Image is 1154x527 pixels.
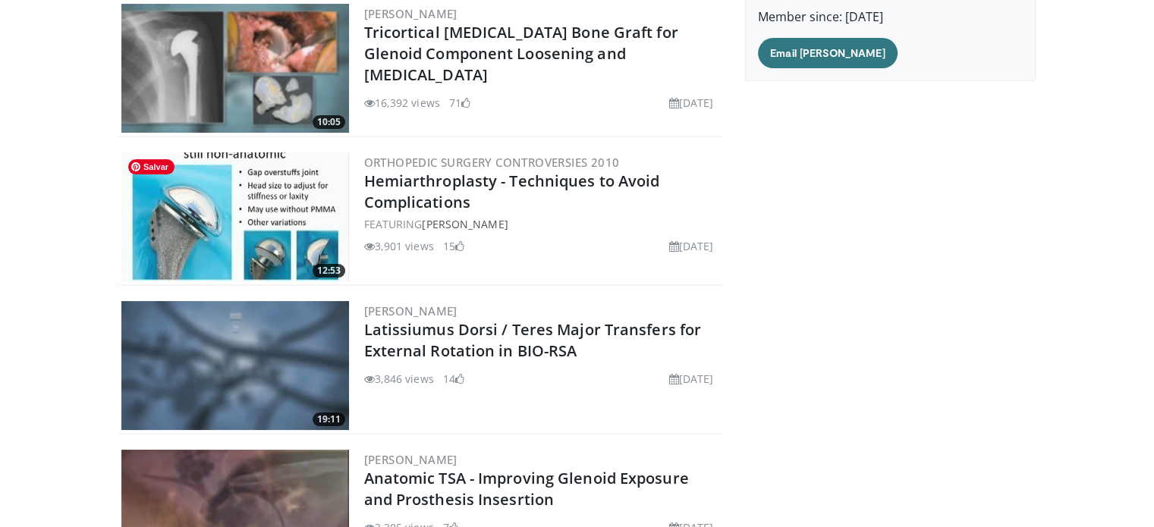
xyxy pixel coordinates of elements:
a: Anatomic TSA - Improving Glenoid Exposure and Prosthesis Insesrtion [364,468,689,510]
a: [PERSON_NAME] [364,303,458,318]
li: [DATE] [668,371,713,387]
a: Orthopedic Surgery Controversies 2010 [364,155,620,170]
span: 10:05 [313,115,345,129]
li: [DATE] [668,238,713,254]
a: 19:11 [121,301,349,430]
li: 3,901 views [364,238,434,254]
div: FEATURING [364,216,720,232]
a: Latissiumus Dorsi / Teres Major Transfers for External Rotation in BIO-RSA [364,319,702,361]
img: 54200_0000_3.png.300x170_q85_crop-smart_upscale.jpg [121,301,349,430]
li: 14 [443,371,464,387]
li: [DATE] [668,95,713,111]
a: [PERSON_NAME] [364,6,458,21]
span: 19:11 [313,413,345,426]
p: Member since: [DATE] [758,8,1023,26]
a: Hemiarthroplasty - Techniques to Avoid Complications [364,171,660,212]
span: Salvar [128,159,175,174]
li: 15 [443,238,464,254]
a: [PERSON_NAME] [364,452,458,467]
img: 280838_0000_1.png.300x170_q85_crop-smart_upscale.jpg [121,152,349,281]
a: Email [PERSON_NAME] [758,38,897,68]
li: 3,846 views [364,371,434,387]
a: 12:53 [121,152,349,281]
li: 16,392 views [364,95,440,111]
a: Tricortical [MEDICAL_DATA] Bone Graft for Glenoid Component Loosening and [MEDICAL_DATA] [364,22,678,85]
img: 54195_0000_3.png.300x170_q85_crop-smart_upscale.jpg [121,4,349,133]
li: 71 [449,95,470,111]
span: 12:53 [313,264,345,278]
a: 10:05 [121,4,349,133]
a: [PERSON_NAME] [422,217,508,231]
